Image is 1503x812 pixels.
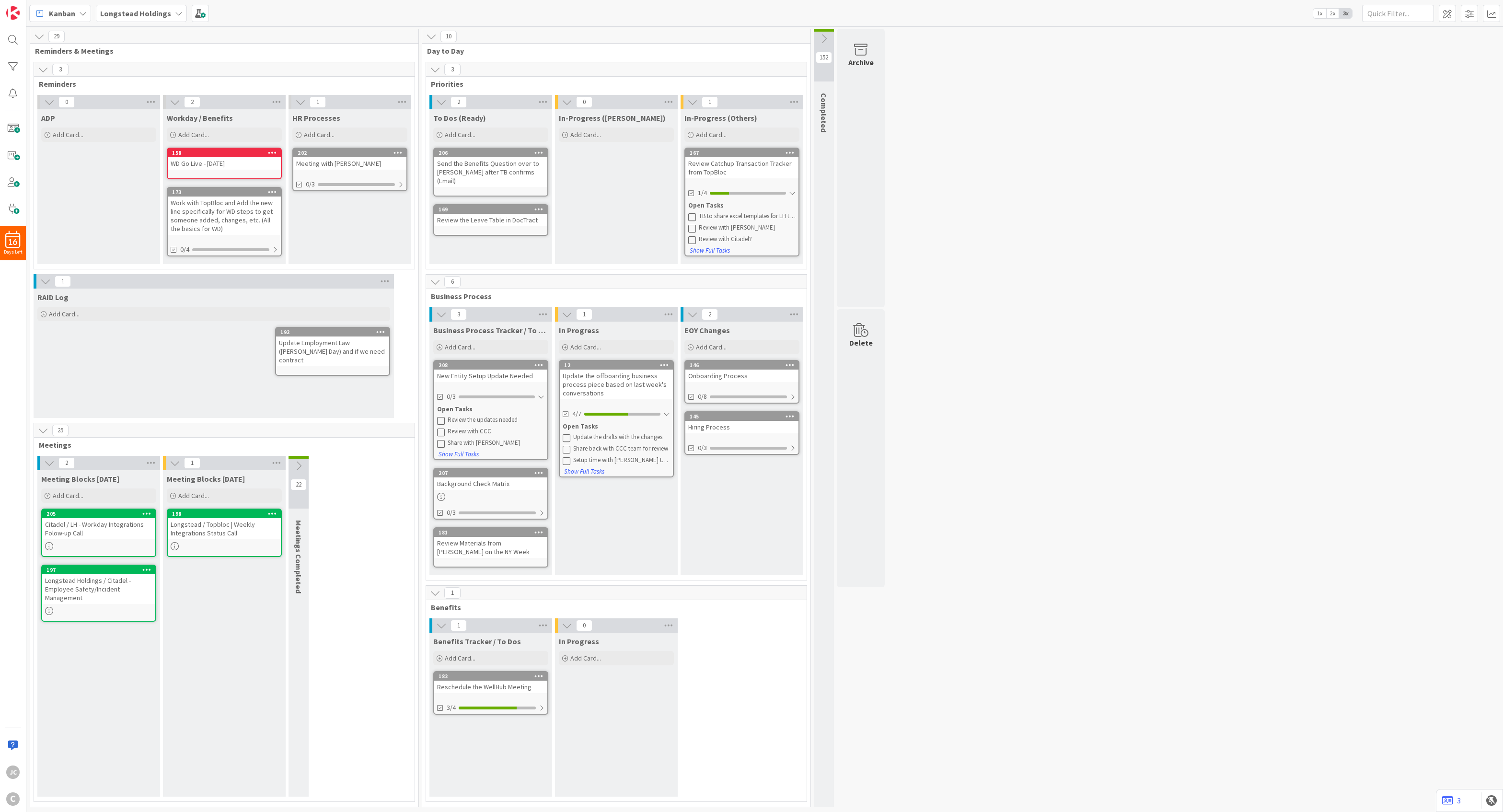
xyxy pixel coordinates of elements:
span: 25 [52,425,69,436]
div: Reschedule the WellHub Meeting [434,681,547,693]
span: Completed [819,93,829,132]
div: 206Send the Benefits Question over to [PERSON_NAME] after TB confirms (Email) [434,149,547,187]
div: 169Review the Leave Table in DocTract [434,205,547,226]
span: Workday / Benefits [167,113,233,123]
div: Update the drafts with the changes [573,433,670,441]
div: 173 [168,188,281,197]
img: Visit kanbanzone.com [6,6,20,20]
span: Add Card... [570,654,601,662]
span: Benefits [431,603,795,612]
div: 202 [298,150,406,156]
div: Longstead Holdings / Citadel - Employee Safety/Incident Management [42,574,155,604]
div: WD Go Live - [DATE] [168,157,281,170]
span: Add Card... [445,130,475,139]
div: 192 [276,328,389,336]
div: 158 [168,149,281,157]
span: In-Progress (Others) [684,113,757,123]
div: 169 [434,205,547,214]
span: Add Card... [304,130,335,139]
div: 207Background Check Matrix [434,469,547,490]
span: 0/3 [306,179,315,189]
div: Share with [PERSON_NAME] [448,439,544,447]
div: 208 [434,361,547,370]
span: To Dos (Ready) [433,113,486,123]
div: 167 [690,150,798,156]
span: 0/3 [698,443,707,453]
span: Reminders [39,79,403,89]
div: 205 [46,510,155,517]
div: 207 [434,469,547,477]
span: 3x [1339,9,1352,18]
div: C [6,792,20,806]
div: 208 [439,362,547,369]
div: 158 [172,150,281,156]
span: 1 [444,587,461,599]
span: Day to Day [427,46,798,56]
span: HR Processes [292,113,340,123]
span: In Progress [559,637,599,646]
span: 0/3 [447,392,456,402]
div: 12Update the offboarding business process piece based on last week's conversations [560,361,673,399]
span: 0/3 [447,508,456,518]
span: Add Card... [178,491,209,500]
span: 3 [444,64,461,75]
span: Add Card... [445,343,475,351]
b: Longstead Holdings [100,9,171,18]
span: Add Card... [53,130,83,139]
div: Open Tasks [688,201,796,210]
span: 3 [52,64,69,75]
span: 1 [451,620,467,631]
div: 181 [434,528,547,537]
span: 152 [816,52,832,63]
span: Add Card... [53,491,83,500]
a: 3 [1442,795,1461,806]
div: 208New Entity Setup Update Needed [434,361,547,382]
span: 2 [184,96,200,108]
div: Background Check Matrix [434,477,547,490]
div: Hiring Process [685,421,798,433]
div: 207 [439,470,547,476]
div: Open Tasks [437,405,544,414]
span: 16 [9,239,17,245]
div: TB to share excel templates for LH to use [699,212,796,220]
div: 145 [685,412,798,421]
span: Add Card... [696,130,727,139]
div: 197Longstead Holdings / Citadel - Employee Safety/Incident Management [42,566,155,604]
span: Benefits Tracker / To Dos [433,637,521,646]
span: 6 [444,276,461,288]
div: 145 [690,413,798,420]
div: Review Materials from [PERSON_NAME] on the NY Week [434,537,547,558]
div: Open Tasks [563,422,670,431]
div: 167Review Catchup Transaction Tracker from TopBloc [685,149,798,178]
div: 173Work with TopBloc and Add the new line specifically for WD steps to get someone added, changes... [168,188,281,235]
div: Update Employment Law ([PERSON_NAME] Day) and if we need contract [276,336,389,366]
span: Meeting Blocks Today [41,474,119,484]
span: 2x [1326,9,1339,18]
div: 206 [434,149,547,157]
div: Review the Leave Table in DocTract [434,214,547,226]
div: 169 [439,206,547,213]
div: 205Citadel / LH - Workday Integrations Folow-up Call [42,510,155,539]
div: 181 [439,529,547,536]
div: Setup time with [PERSON_NAME] to review [573,456,670,464]
span: In Progress [559,325,599,335]
span: Business Process Tracker / To Dos [433,325,548,335]
div: 182 [439,673,547,680]
span: 3/4 [447,703,456,713]
span: 0/8 [698,392,707,402]
span: 1 [702,96,718,108]
div: 202Meeting with [PERSON_NAME] [293,149,406,170]
div: 146 [685,361,798,370]
span: 1 [310,96,326,108]
span: 0 [576,96,592,108]
span: ADP [41,113,55,123]
span: Kanban [49,8,75,19]
div: Work with TopBloc and Add the new line specifically for WD steps to get someone added, changes, e... [168,197,281,235]
div: Share back with CCC team for review [573,445,670,452]
div: 197 [46,567,155,573]
div: Review the updates needed [448,416,544,424]
div: 198Longstead / Topbloc | Weekly Integrations Status Call [168,510,281,539]
div: 206 [439,150,547,156]
span: 10 [440,31,457,42]
div: 182Reschedule the WellHub Meeting [434,672,547,693]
